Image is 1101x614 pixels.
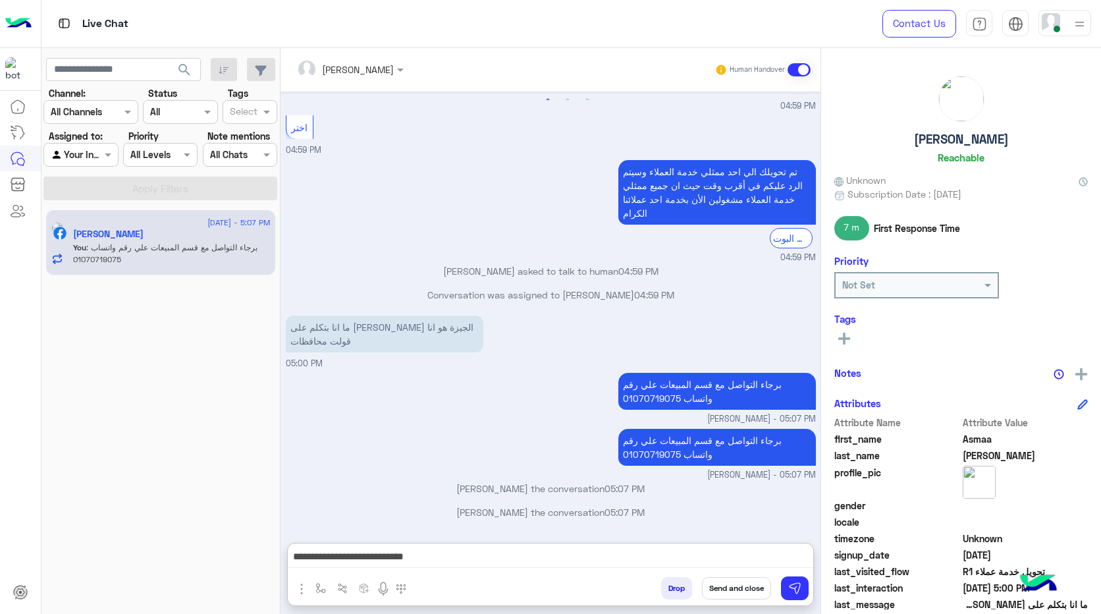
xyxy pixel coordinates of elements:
[963,598,1088,611] span: ما انا بتكلم على الشيخ زايد محافظة الجيزة هو انا قولت محافظات
[938,152,984,163] h6: Reachable
[914,132,1009,147] h5: [PERSON_NAME]
[847,187,961,201] span: Subscription Date : [DATE]
[972,16,987,32] img: tab
[1071,16,1088,32] img: profile
[73,242,257,264] span: برجاء التواصل مع قسم المبيعات علي رقم واتساب 01070719075
[354,577,375,599] button: create order
[73,229,144,240] h5: Asmaa Saleh
[834,173,886,187] span: Unknown
[286,505,816,519] p: [PERSON_NAME] the conversation
[702,577,771,600] button: Send and close
[661,577,692,600] button: Drop
[618,160,816,225] p: 19/8/2025, 4:59 PM
[291,122,308,133] span: اختر
[963,581,1088,595] span: 2025-08-19T14:00:30.582Z
[963,449,1088,462] span: Saleh
[286,264,816,278] p: [PERSON_NAME] asked to talk to human
[49,86,86,100] label: Channel:
[286,358,323,368] span: 05:00 PM
[1015,561,1061,607] img: hulul-logo.png
[963,416,1088,430] span: Attribute Value
[966,10,992,38] a: tab
[963,515,1088,529] span: null
[286,145,321,155] span: 04:59 PM
[43,177,277,200] button: Apply Filters
[56,15,72,32] img: tab
[286,316,483,352] p: 19/8/2025, 5:00 PM
[963,548,1088,562] span: 2025-08-08T18:39:34.767Z
[834,397,881,409] h6: Attributes
[834,313,1088,325] h6: Tags
[834,367,861,379] h6: Notes
[1042,13,1060,32] img: userImage
[1054,369,1064,379] img: notes
[207,217,270,229] span: [DATE] - 5:07 PM
[707,413,816,426] span: [PERSON_NAME] - 05:07 PM
[176,62,192,78] span: search
[963,499,1088,513] span: null
[5,10,32,38] img: Logo
[834,432,960,446] span: first_name
[834,515,960,529] span: locale
[73,242,86,252] span: You
[834,548,960,562] span: signup_date
[315,583,326,594] img: select flow
[128,129,159,143] label: Priority
[228,86,248,100] label: Tags
[541,94,554,107] button: 1 of 2
[834,598,960,611] span: last_message
[618,429,816,466] p: 19/8/2025, 5:07 PM
[332,577,354,599] button: Trigger scenario
[963,466,996,499] img: picture
[874,221,960,235] span: First Response Time
[834,581,960,595] span: last_interaction
[618,373,816,410] p: 19/8/2025, 5:07 PM
[963,532,1088,545] span: Unknown
[207,129,270,143] label: Note mentions
[634,289,674,300] span: 04:59 PM
[604,507,645,518] span: 05:07 PM
[834,466,960,496] span: profile_pic
[294,581,309,597] img: send attachment
[1075,368,1087,380] img: add
[882,10,956,38] a: Contact Us
[82,15,128,33] p: Live Chat
[788,582,801,595] img: send message
[834,499,960,513] span: gender
[396,584,406,594] img: make a call
[359,583,369,594] img: create order
[780,252,816,264] span: 04:59 PM
[561,94,574,107] button: 2 of 2
[310,577,332,599] button: select flow
[581,94,594,107] button: 3 of 2
[834,255,869,267] h6: Priority
[618,265,658,277] span: 04:59 PM
[707,469,816,482] span: [PERSON_NAME] - 05:07 PM
[730,65,785,75] small: Human Handover
[53,227,67,240] img: Facebook
[5,57,29,81] img: 322208621163248
[939,76,984,121] img: picture
[1008,16,1023,32] img: tab
[834,416,960,430] span: Attribute Name
[337,583,348,594] img: Trigger scenario
[286,288,816,302] p: Conversation was assigned to [PERSON_NAME]
[780,100,816,113] span: 04:59 PM
[834,532,960,545] span: timezone
[51,222,63,234] img: picture
[604,483,645,494] span: 05:07 PM
[963,432,1088,446] span: Asmaa
[963,565,1088,578] span: تحويل خدمة عملاء R1
[375,581,391,597] img: send voice note
[834,216,869,240] span: 7 m
[834,449,960,462] span: last_name
[228,104,257,121] div: Select
[169,58,201,86] button: search
[834,565,960,578] span: last_visited_flow
[770,228,813,248] div: الرجوع الى البوت
[148,86,177,100] label: Status
[49,129,103,143] label: Assigned to:
[286,482,816,495] p: [PERSON_NAME] the conversation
